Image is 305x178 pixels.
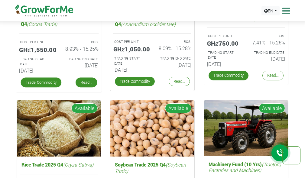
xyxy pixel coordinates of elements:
p: ROS [251,34,284,39]
h5: Rice Trade 2025 Q4 [20,160,98,169]
a: Read... [76,78,97,87]
img: growforme image [204,100,288,156]
p: ROS [158,39,190,44]
p: COST PER UNIT [208,34,241,39]
h6: [DATE] [113,67,148,73]
p: ROS [64,40,98,45]
p: Estimated Trading End Date [251,50,284,55]
span: Available [259,103,285,113]
a: Trade Commodity [209,71,248,80]
i: (Oryza Sativa) [63,161,93,168]
a: EN [261,6,280,15]
h6: [DATE] [207,61,242,67]
h6: 7.41% - 15.26% [251,40,285,45]
p: COST PER UNIT [114,39,147,44]
h5: Soybean Trade 2025 Q4 [113,160,191,175]
p: COST PER UNIT [20,40,53,45]
p: Estimated Trading End Date [64,57,98,62]
h5: Machinery Fund (10 Yrs) [207,160,285,174]
h5: GHȼ1,050.00 [113,45,148,53]
h5: GHȼ750.00 [207,40,242,47]
a: Trade Commodity [115,77,155,86]
a: Trade Commodity [21,78,61,87]
p: Estimated Trading Start Date [114,56,147,66]
i: (Soybean Trade) [115,161,186,173]
p: Estimated Trading End Date [158,56,190,61]
h6: [DATE] [63,63,99,69]
h6: [DATE] [157,62,191,68]
h6: [DATE] [19,68,54,74]
a: Read... [169,77,190,86]
span: Available [71,103,98,113]
span: Available [165,103,191,113]
i: (Anacardium occidentale) [121,21,176,27]
h6: [DATE] [251,56,285,62]
p: Estimated Trading Start Date [20,57,53,67]
i: (Cocoa Trade) [27,21,57,27]
i: (Tractors, Factories and Machines) [209,161,281,173]
img: growforme image [110,100,194,157]
h6: 8.09% - 15.28% [157,45,191,51]
h5: GHȼ1,550.00 [19,46,54,53]
p: Estimated Trading Start Date [208,50,241,60]
img: growforme image [17,100,101,157]
a: Read... [262,71,284,80]
h6: 8.93% - 15.25% [63,46,99,52]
